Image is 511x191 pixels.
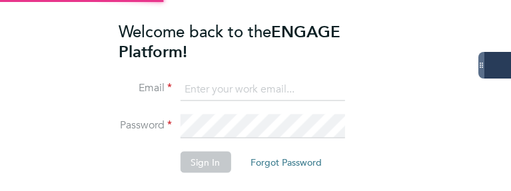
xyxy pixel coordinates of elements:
label: Email [119,81,172,95]
button: Forgot Password [240,152,332,173]
label: Password [119,118,172,132]
button: Sign In [180,152,231,173]
span: Welcome back to the [119,21,271,41]
input: Enter your work email... [180,77,344,101]
h2: ENGAGE Platform! [119,21,378,61]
